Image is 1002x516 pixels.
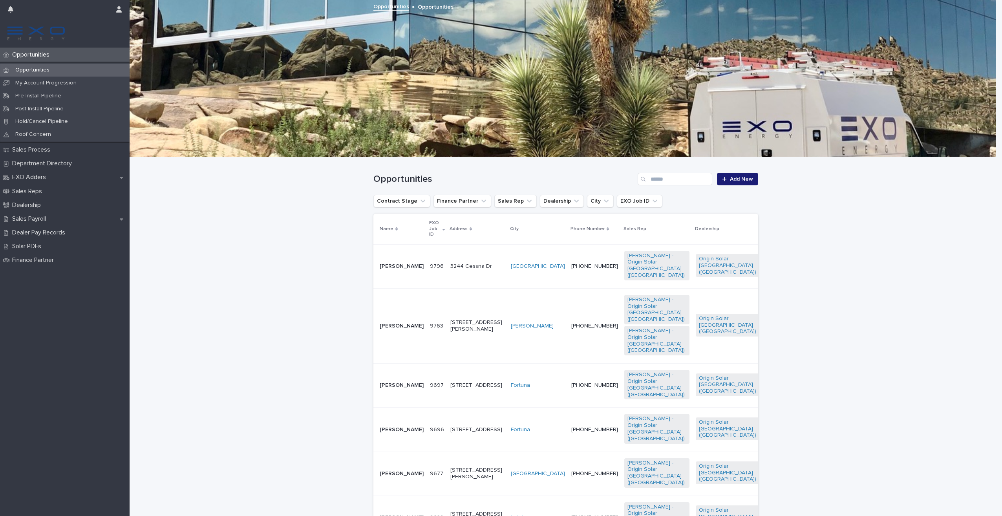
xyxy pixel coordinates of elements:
[511,382,530,389] a: Fortuna
[9,106,70,112] p: Post-Install Pipeline
[717,173,758,185] a: Add New
[9,67,56,73] p: Opportunities
[540,195,584,207] button: Dealership
[510,225,519,233] p: City
[373,452,915,496] tr: [PERSON_NAME]96779677 [STREET_ADDRESS][PERSON_NAME][GEOGRAPHIC_DATA] [PHONE_NUMBER][PERSON_NAME] ...
[450,467,505,480] p: [STREET_ADDRESS][PERSON_NAME]
[9,51,56,59] p: Opportunities
[450,426,505,433] p: [STREET_ADDRESS]
[380,382,424,389] p: [PERSON_NAME]
[699,256,758,275] a: Origin Solar [GEOGRAPHIC_DATA] ([GEOGRAPHIC_DATA])
[9,80,83,86] p: My Account Progression
[373,408,915,452] tr: [PERSON_NAME]96969696 [STREET_ADDRESS]Fortuna [PHONE_NUMBER][PERSON_NAME] - Origin Solar [GEOGRAP...
[9,131,57,138] p: Roof Concern
[9,229,71,236] p: Dealer Pay Records
[627,328,686,354] a: [PERSON_NAME] - Origin Solar [GEOGRAPHIC_DATA] ([GEOGRAPHIC_DATA])
[9,256,60,264] p: Finance Partner
[699,315,758,335] a: Origin Solar [GEOGRAPHIC_DATA] ([GEOGRAPHIC_DATA])
[695,225,719,233] p: Dealership
[450,319,505,333] p: [STREET_ADDRESS][PERSON_NAME]
[511,470,565,477] a: [GEOGRAPHIC_DATA]
[430,469,445,477] p: 9677
[627,460,686,486] a: [PERSON_NAME] - Origin Solar [GEOGRAPHIC_DATA] ([GEOGRAPHIC_DATA])
[571,427,618,432] a: [PHONE_NUMBER]
[9,93,68,99] p: Pre-Install Pipeline
[430,262,445,270] p: 9796
[373,195,430,207] button: Contract Stage
[511,263,565,270] a: [GEOGRAPHIC_DATA]
[9,160,78,167] p: Department Directory
[730,176,753,182] span: Add New
[433,195,491,207] button: Finance Partner
[627,371,686,398] a: [PERSON_NAME] - Origin Solar [GEOGRAPHIC_DATA] ([GEOGRAPHIC_DATA])
[9,188,48,195] p: Sales Reps
[627,415,686,442] a: [PERSON_NAME] - Origin Solar [GEOGRAPHIC_DATA] ([GEOGRAPHIC_DATA])
[430,381,445,389] p: 9697
[429,219,441,239] p: EXO Job ID
[430,425,446,433] p: 9696
[380,225,393,233] p: Name
[418,2,453,11] p: Opportunities
[494,195,537,207] button: Sales Rep
[450,382,505,389] p: [STREET_ADDRESS]
[9,146,57,154] p: Sales Process
[617,195,662,207] button: EXO Job ID
[373,174,634,185] h1: Opportunities
[380,426,424,433] p: [PERSON_NAME]
[380,263,424,270] p: [PERSON_NAME]
[373,288,915,363] tr: [PERSON_NAME]97639763 [STREET_ADDRESS][PERSON_NAME][PERSON_NAME] [PHONE_NUMBER][PERSON_NAME] - Or...
[587,195,614,207] button: City
[373,2,409,11] a: Opportunities
[430,321,445,329] p: 9763
[638,173,712,185] input: Search
[450,225,468,233] p: Address
[624,225,646,233] p: Sales Rep
[511,323,554,329] a: [PERSON_NAME]
[699,419,758,439] a: Origin Solar [GEOGRAPHIC_DATA] ([GEOGRAPHIC_DATA])
[571,471,618,476] a: [PHONE_NUMBER]
[373,244,915,288] tr: [PERSON_NAME]97969796 3244 Cessna Dr[GEOGRAPHIC_DATA] [PHONE_NUMBER][PERSON_NAME] - Origin Solar ...
[9,201,47,209] p: Dealership
[9,174,52,181] p: EXO Adders
[450,263,505,270] p: 3244 Cessna Dr
[6,26,66,41] img: FKS5r6ZBThi8E5hshIGi
[627,253,686,279] a: [PERSON_NAME] - Origin Solar [GEOGRAPHIC_DATA] ([GEOGRAPHIC_DATA])
[571,382,618,388] a: [PHONE_NUMBER]
[373,364,915,408] tr: [PERSON_NAME]96979697 [STREET_ADDRESS]Fortuna [PHONE_NUMBER][PERSON_NAME] - Origin Solar [GEOGRAP...
[699,375,758,395] a: Origin Solar [GEOGRAPHIC_DATA] ([GEOGRAPHIC_DATA])
[9,118,74,125] p: Hold/Cancel Pipeline
[571,323,618,329] a: [PHONE_NUMBER]
[570,225,605,233] p: Phone Number
[511,426,530,433] a: Fortuna
[9,243,48,250] p: Solar PDFs
[380,470,424,477] p: [PERSON_NAME]
[627,296,686,323] a: [PERSON_NAME] - Origin Solar [GEOGRAPHIC_DATA] ([GEOGRAPHIC_DATA])
[571,263,618,269] a: [PHONE_NUMBER]
[9,215,52,223] p: Sales Payroll
[380,323,424,329] p: [PERSON_NAME]
[699,463,758,483] a: Origin Solar [GEOGRAPHIC_DATA] ([GEOGRAPHIC_DATA])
